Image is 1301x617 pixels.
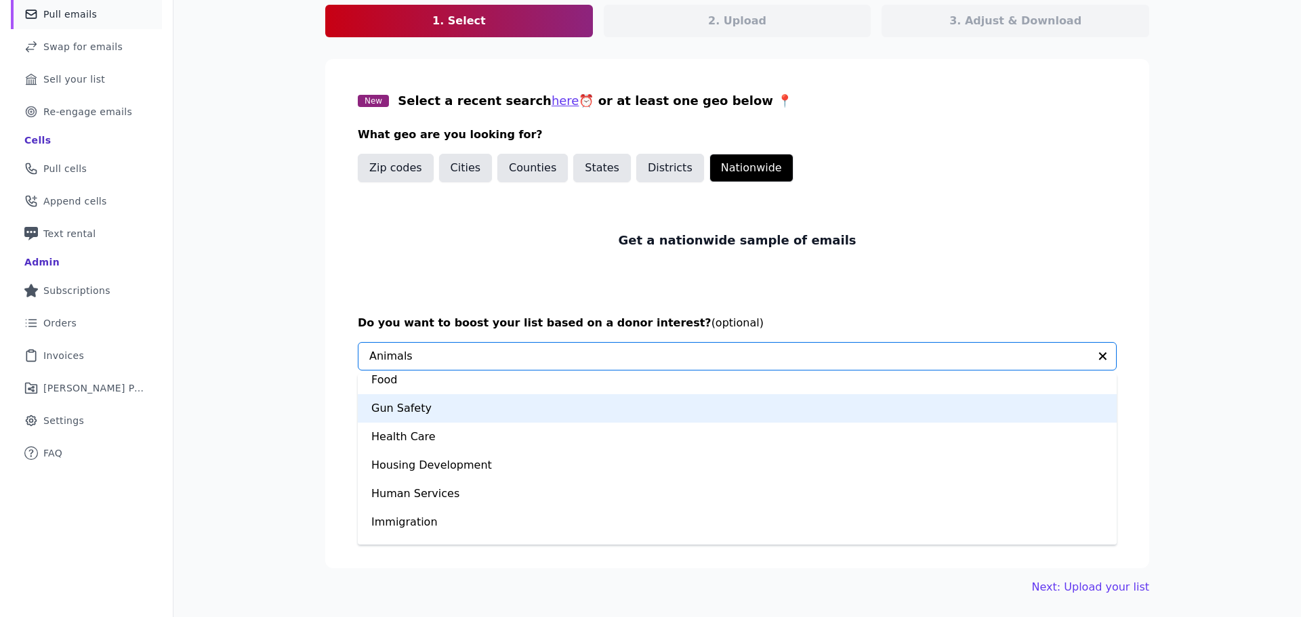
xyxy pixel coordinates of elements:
p: 3. Adjust & Download [949,13,1081,29]
span: Select a recent search ⏰ or at least one geo below 📍 [398,93,792,108]
span: Append cells [43,194,107,208]
a: Append cells [11,186,162,216]
span: New [358,95,389,107]
a: Next: Upload your list [1032,579,1149,595]
div: Gun Safety [358,394,1117,423]
div: Cells [24,133,51,147]
p: 2. Upload [708,13,766,29]
div: Immigration [358,508,1117,536]
div: Health Care [358,423,1117,451]
span: Pull emails [43,7,97,21]
div: Housing Development [358,451,1117,480]
span: Text rental [43,227,96,240]
a: Re-engage emails [11,97,162,127]
button: Counties [497,154,568,182]
span: (optional) [711,316,764,329]
span: Subscriptions [43,284,110,297]
button: States [573,154,631,182]
button: Nationwide [709,154,793,182]
div: Human Services [358,480,1117,508]
a: FAQ [11,438,162,468]
span: Orders [43,316,77,330]
a: Invoices [11,341,162,370]
span: Do you want to boost your list based on a donor interest? [358,316,711,329]
a: Sell your list [11,64,162,94]
a: Text rental [11,219,162,249]
div: Food [358,366,1117,394]
div: International Relations [358,536,1117,565]
p: Click & select your interest [358,373,1117,389]
a: Swap for emails [11,32,162,62]
div: Admin [24,255,60,269]
h3: What geo are you looking for? [358,127,1117,143]
a: Settings [11,406,162,435]
span: [PERSON_NAME] Performance [43,381,146,395]
a: [PERSON_NAME] Performance [11,373,162,403]
span: Re-engage emails [43,105,132,119]
span: FAQ [43,446,62,460]
span: Swap for emails [43,40,123,54]
a: 1. Select [325,5,593,37]
p: 1. Select [432,13,486,29]
a: Subscriptions [11,276,162,305]
button: Cities [439,154,493,182]
button: Zip codes [358,154,434,182]
span: Settings [43,414,84,427]
span: Invoices [43,349,84,362]
p: Get a nationwide sample of emails [618,231,856,250]
span: Sell your list [43,72,105,86]
button: here [552,91,579,110]
a: Orders [11,308,162,338]
a: Pull cells [11,154,162,184]
span: Pull cells [43,162,87,175]
button: Districts [636,154,704,182]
